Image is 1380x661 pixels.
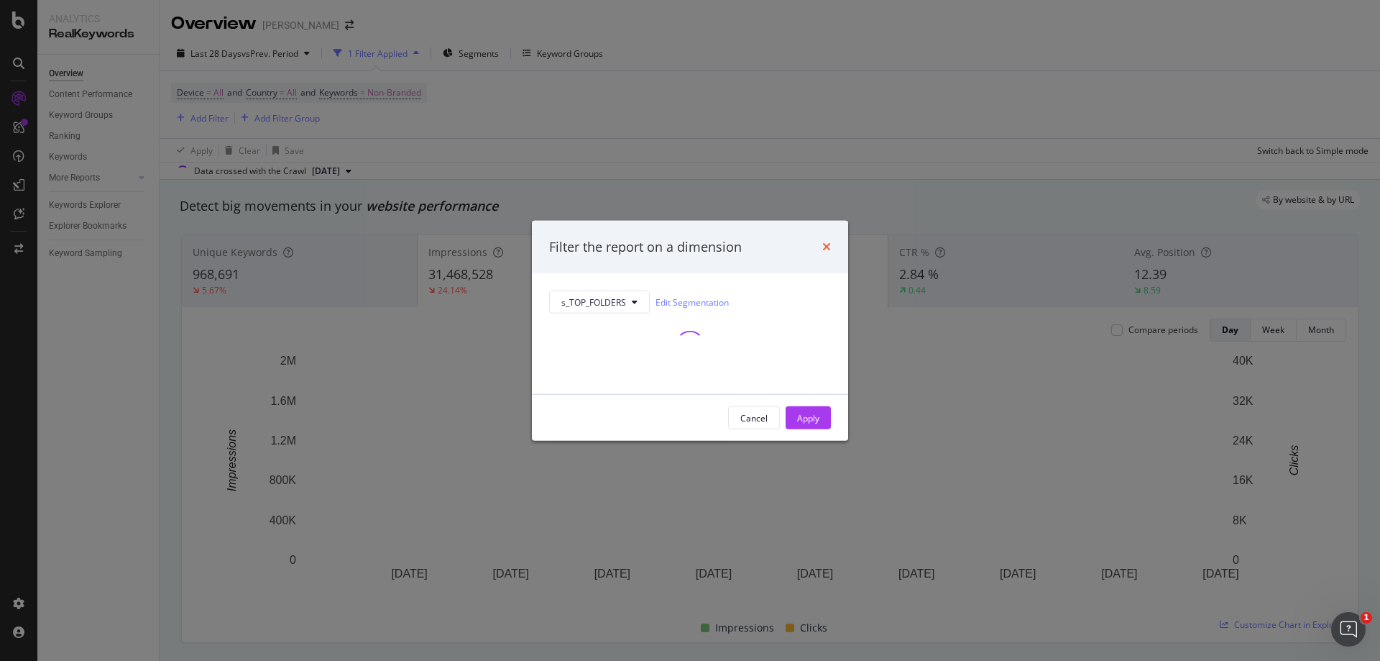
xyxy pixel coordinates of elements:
[655,294,729,309] a: Edit Segmentation
[740,411,768,424] div: Cancel
[797,411,819,424] div: Apply
[822,237,831,256] div: times
[1361,612,1372,624] span: 1
[1331,612,1366,647] iframe: Intercom live chat
[561,296,626,308] span: s_TOP_FOLDERS
[532,220,848,441] div: modal
[786,406,831,429] button: Apply
[549,237,742,256] div: Filter the report on a dimension
[549,291,650,314] button: s_TOP_FOLDERS
[728,406,780,429] button: Cancel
